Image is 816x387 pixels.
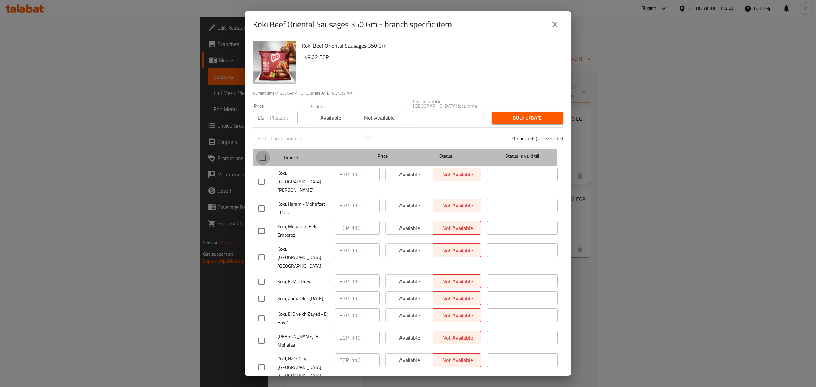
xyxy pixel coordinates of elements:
[352,331,380,344] input: Please enter price
[352,308,380,322] input: Please enter price
[277,222,329,239] span: Koki, Moharam Bek - Emboroz
[270,111,298,124] input: Please enter price
[253,132,362,145] input: Search in branches
[305,52,558,62] h6: 49.02 EGP
[339,246,349,254] p: EGP
[355,111,404,124] button: Not available
[309,113,352,123] span: Available
[277,277,329,286] span: Koki, El Modereya
[360,152,405,161] span: Price
[277,294,329,303] span: Koki, Zamalek - [DATE]
[339,224,349,232] p: EGP
[277,169,329,195] span: Koki, [GEOGRAPHIC_DATA][PERSON_NAME]
[339,334,349,342] p: EGP
[352,199,380,212] input: Please enter price
[339,201,349,209] p: EGP
[258,114,267,122] p: EGP
[352,221,380,235] input: Please enter price
[306,111,355,124] button: Available
[277,355,329,380] span: Koki, Nasr City - [GEOGRAPHIC_DATA] [GEOGRAPHIC_DATA]
[284,154,355,162] span: Branch
[512,135,563,142] p: 0 branche(s) are selected
[492,112,563,124] button: Bulk update
[358,113,401,123] span: Not available
[352,274,380,288] input: Please enter price
[339,311,349,319] p: EGP
[253,90,563,96] p: Current time in [GEOGRAPHIC_DATA] is [DATE] 6:34:12 AM
[487,152,558,161] span: Status is valid till
[497,114,558,122] span: Bulk update
[277,332,329,349] span: [PERSON_NAME]' El Mohafza
[253,19,452,30] h2: Koki Beef Oriental Sausages 350 Gm - branch specific item
[339,277,349,285] p: EGP
[277,245,329,270] span: Koki, [GEOGRAPHIC_DATA] - [GEOGRAPHIC_DATA]
[277,200,329,217] span: Koki, Haram - Mohafzet El Giza
[253,41,296,84] img: Koki Beef Oriental Sausages 350 Gm
[277,310,329,327] span: Koki, El Sheikh Zayed - El Hay 1
[302,41,558,50] h6: Koki Beef Oriental Sausages 350 Gm
[339,170,349,179] p: EGP
[411,152,481,161] span: Status
[339,294,349,302] p: EGP
[352,168,380,181] input: Please enter price
[547,16,563,33] button: close
[352,291,380,305] input: Please enter price
[352,243,380,257] input: Please enter price
[339,356,349,364] p: EGP
[352,353,380,367] input: Please enter price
